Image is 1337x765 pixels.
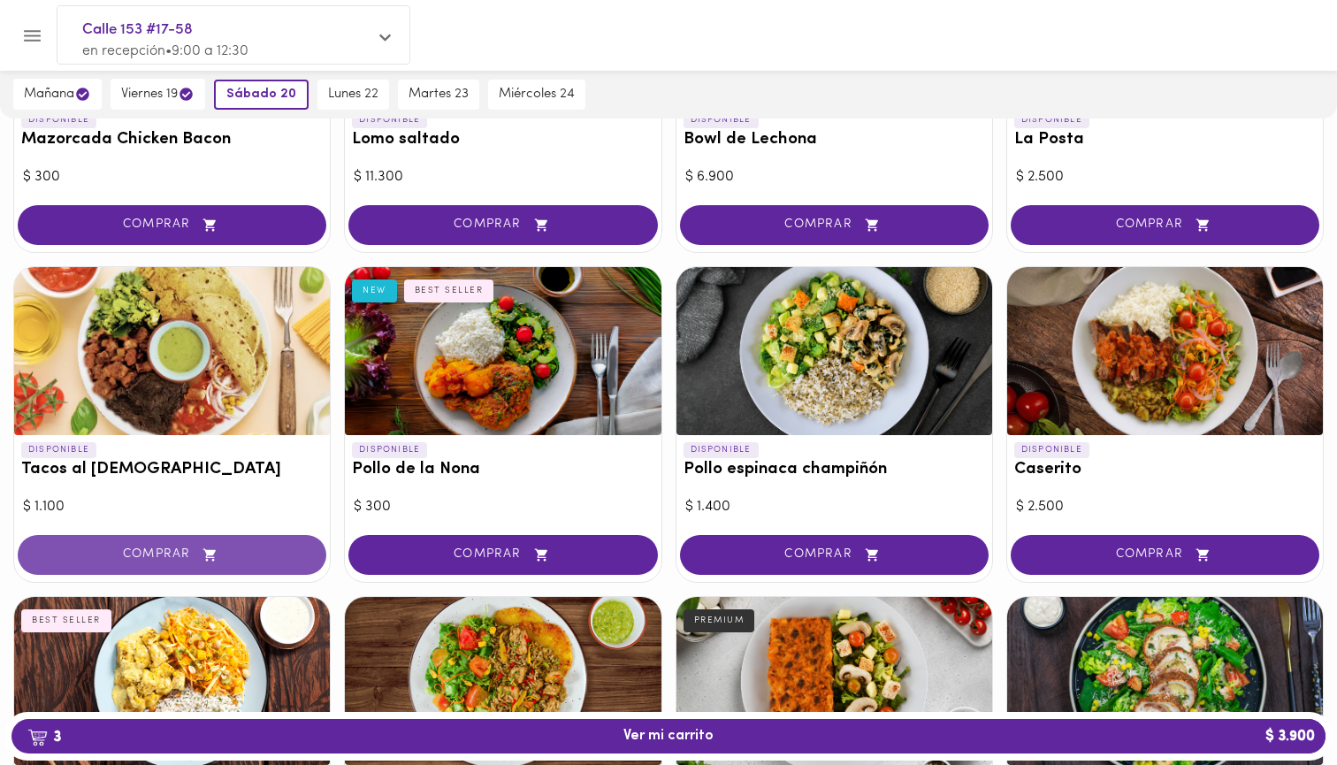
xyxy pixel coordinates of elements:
button: Menu [11,14,54,57]
span: lunes 22 [328,87,378,103]
button: miércoles 24 [488,80,585,110]
div: BEST SELLER [21,609,111,632]
p: DISPONIBLE [21,112,96,128]
span: COMPRAR [1033,547,1297,562]
span: Calle 153 #17-58 [82,19,367,42]
button: COMPRAR [18,535,326,575]
div: BEST SELLER [404,279,494,302]
div: $ 1.400 [685,497,983,517]
div: $ 2.500 [1016,167,1314,187]
button: COMPRAR [680,535,989,575]
h3: Pollo espinaca champiñón [684,461,985,479]
span: COMPRAR [702,547,966,562]
div: NEW [352,279,397,302]
span: martes 23 [409,87,469,103]
button: lunes 22 [317,80,389,110]
span: COMPRAR [1033,218,1297,233]
div: $ 1.100 [23,497,321,517]
div: Pollo espinaca champiñón [676,267,992,435]
button: COMPRAR [680,205,989,245]
p: DISPONIBLE [1014,442,1089,458]
h3: Tacos al [DEMOGRAPHIC_DATA] [21,461,323,479]
div: $ 6.900 [685,167,983,187]
div: Caserito [1007,267,1323,435]
button: viernes 19 [111,79,205,110]
div: PREMIUM [684,609,755,632]
p: DISPONIBLE [684,112,759,128]
div: $ 2.500 [1016,497,1314,517]
button: COMPRAR [348,205,657,245]
h3: Lomo saltado [352,131,653,149]
b: 3 [17,725,72,748]
span: sábado 20 [226,87,296,103]
button: 3Ver mi carrito$ 3.900 [11,719,1326,754]
p: DISPONIBLE [21,442,96,458]
span: viernes 19 [121,86,195,103]
span: mañana [24,86,91,103]
h3: Pollo de la Nona [352,461,653,479]
img: cart.png [27,729,48,746]
p: DISPONIBLE [1014,112,1089,128]
h3: Mazorcada Chicken Bacon [21,131,323,149]
h3: Caserito [1014,461,1316,479]
p: DISPONIBLE [684,442,759,458]
button: COMPRAR [348,535,657,575]
div: Pollo al Curry [14,597,330,765]
span: miércoles 24 [499,87,575,103]
button: COMPRAR [1011,205,1319,245]
button: sábado 20 [214,80,309,110]
div: Ensalada Cordon Bleu [1007,597,1323,765]
p: DISPONIBLE [352,442,427,458]
span: en recepción • 9:00 a 12:30 [82,44,248,58]
span: COMPRAR [40,547,304,562]
span: COMPRAR [371,218,635,233]
div: $ 11.300 [354,167,652,187]
h3: Bowl de Lechona [684,131,985,149]
span: Ver mi carrito [623,728,714,745]
h3: La Posta [1014,131,1316,149]
button: mañana [13,79,102,110]
div: Pollo de la Nona [345,267,661,435]
div: $ 300 [23,167,321,187]
span: COMPRAR [702,218,966,233]
div: Tacos al Pastor [14,267,330,435]
span: COMPRAR [40,218,304,233]
button: martes 23 [398,80,479,110]
span: COMPRAR [371,547,635,562]
div: $ 300 [354,497,652,517]
button: COMPRAR [18,205,326,245]
div: Lasagna Mixta [676,597,992,765]
div: Arroz chaufa [345,597,661,765]
button: COMPRAR [1011,535,1319,575]
p: DISPONIBLE [352,112,427,128]
iframe: Messagebird Livechat Widget [1234,662,1319,747]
